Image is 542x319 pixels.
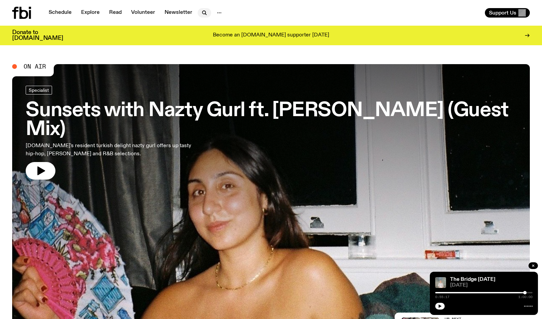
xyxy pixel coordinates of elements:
h3: Sunsets with Nazty Gurl ft. [PERSON_NAME] (Guest Mix) [26,101,516,139]
p: Become an [DOMAIN_NAME] supporter [DATE] [213,32,329,38]
span: 1:00:00 [518,295,533,299]
button: Support Us [485,8,530,18]
p: [DOMAIN_NAME]'s resident turkish delight nazty gurl offers up tasty hip-hop, [PERSON_NAME] and R&... [26,142,199,158]
img: Mara stands in front of a frosted glass wall wearing a cream coloured t-shirt and black glasses. ... [435,277,446,288]
span: [DATE] [450,283,533,288]
a: Read [105,8,126,18]
span: 0:55:17 [435,295,449,299]
a: Specialist [26,86,52,95]
span: Support Us [489,10,516,16]
a: Schedule [45,8,76,18]
a: The Bridge [DATE] [450,277,495,282]
a: Volunteer [127,8,159,18]
span: On Air [24,63,46,70]
a: Sunsets with Nazty Gurl ft. [PERSON_NAME] (Guest Mix)[DOMAIN_NAME]'s resident turkish delight naz... [26,86,516,180]
h3: Donate to [DOMAIN_NAME] [12,30,63,41]
a: Explore [77,8,104,18]
span: Specialist [29,87,49,92]
a: Newsletter [161,8,196,18]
